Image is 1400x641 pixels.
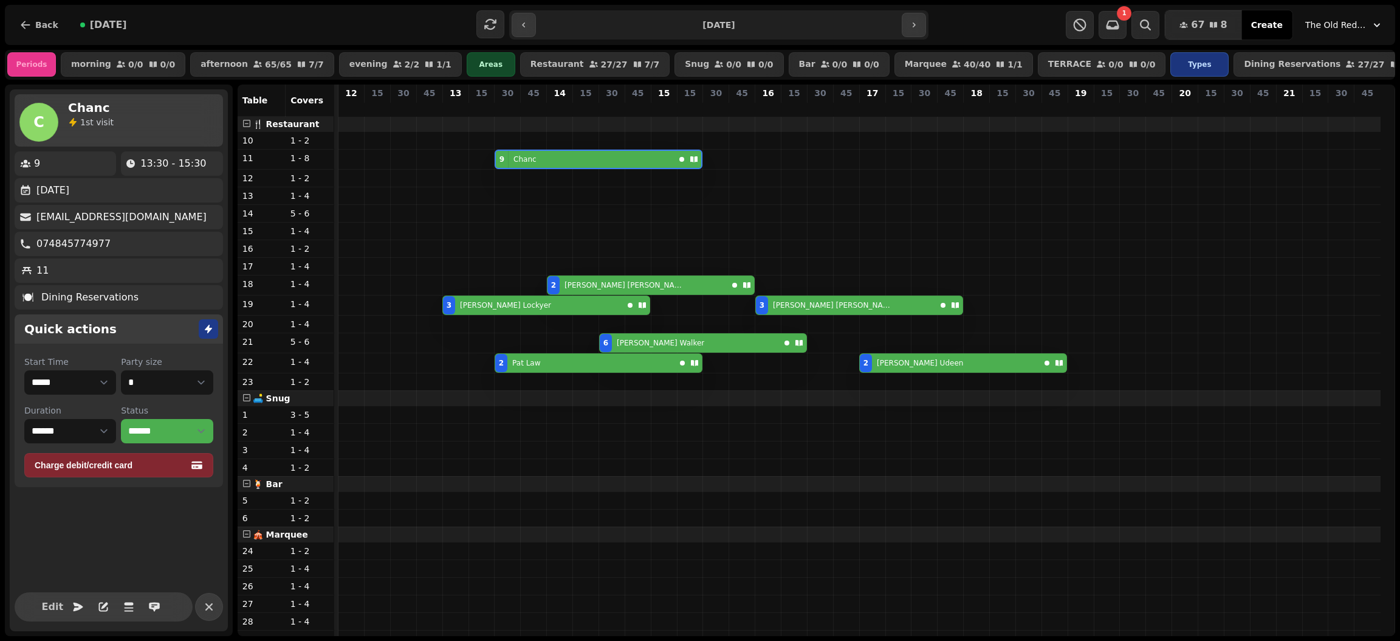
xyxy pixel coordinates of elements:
[1127,87,1139,99] p: 30
[253,530,308,539] span: 🎪 Marquee
[477,102,487,114] p: 0
[242,172,281,184] p: 12
[1007,60,1023,69] p: 1 / 1
[1179,87,1190,99] p: 20
[397,87,409,99] p: 30
[290,426,329,438] p: 1 - 4
[998,102,1007,114] p: 0
[399,102,408,114] p: 0
[814,87,826,99] p: 30
[121,404,213,417] label: Status
[290,336,329,348] p: 5 - 6
[45,602,60,612] span: Edit
[160,60,176,69] p: 0 / 0
[863,358,868,368] div: 2
[1298,14,1390,36] button: The Old Red Lion
[685,102,695,114] p: 0
[290,494,329,507] p: 1 - 2
[242,336,281,348] p: 21
[788,87,800,99] p: 15
[24,453,213,477] button: Charge debit/credit card
[710,87,722,99] p: 30
[290,134,329,147] p: 1 - 2
[919,102,929,114] p: 0
[513,154,537,164] p: Chanc
[290,615,329,628] p: 1 - 4
[520,52,670,77] button: Restaurant27/277/7
[80,117,86,127] span: 1
[1048,60,1091,69] p: TERRACE
[242,318,281,330] p: 20
[1108,60,1124,69] p: 0 / 0
[372,102,382,114] p: 0
[290,318,329,330] p: 1 - 4
[242,190,281,202] p: 13
[36,263,49,278] p: 11
[1128,102,1137,114] p: 0
[41,290,139,305] p: Dining Reservations
[128,60,143,69] p: 0 / 0
[1336,87,1347,99] p: 30
[1122,10,1127,16] span: 1
[34,156,40,171] p: 9
[763,102,773,114] p: 43
[22,290,34,305] p: 🍽️
[551,280,556,290] div: 2
[762,87,774,99] p: 16
[1363,102,1373,114] p: 0
[242,426,281,438] p: 2
[242,260,281,272] p: 17
[290,545,329,557] p: 1 - 2
[864,60,879,69] p: 0 / 0
[1038,52,1166,77] button: TERRACE0/00/0
[581,102,591,114] p: 0
[868,102,877,114] p: 2
[997,87,1008,99] p: 15
[121,356,213,368] label: Party size
[685,60,709,69] p: Snug
[945,102,955,114] p: 0
[499,358,504,368] div: 2
[242,598,281,610] p: 27
[530,60,584,69] p: Restaurant
[512,358,540,368] p: Pat Law
[1191,20,1204,30] span: 67
[1165,10,1241,40] button: 678
[24,404,116,417] label: Duration
[290,512,329,524] p: 1 - 2
[346,102,356,114] p: 0
[1075,87,1086,99] p: 19
[36,210,207,224] p: [EMAIL_ADDRESS][DOMAIN_NAME]
[1251,21,1283,29] span: Create
[10,10,68,40] button: Back
[349,60,388,69] p: evening
[580,87,591,99] p: 15
[190,52,334,77] button: afternoon65/657/7
[242,512,281,524] p: 6
[606,87,617,99] p: 30
[242,409,281,421] p: 1
[1024,102,1034,114] p: 0
[36,237,111,251] p: 074845774977
[894,102,904,114] p: 0
[290,190,329,202] p: 1 - 4
[1241,10,1292,40] button: Create
[894,52,1033,77] button: Marquee40/401/1
[1231,87,1243,99] p: 30
[1076,102,1086,114] p: 0
[1232,102,1242,114] p: 0
[773,300,894,310] p: [PERSON_NAME] [PERSON_NAME]
[1283,87,1295,99] p: 21
[242,615,281,628] p: 28
[503,102,512,114] p: 11
[1305,19,1366,31] span: The Old Red Lion
[789,52,890,77] button: Bar0/00/0
[70,10,137,40] button: [DATE]
[789,102,799,114] p: 0
[1205,87,1216,99] p: 15
[290,243,329,255] p: 1 - 2
[842,102,851,114] p: 0
[61,52,185,77] button: morning0/00/0
[290,225,329,237] p: 1 - 4
[345,87,357,99] p: 12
